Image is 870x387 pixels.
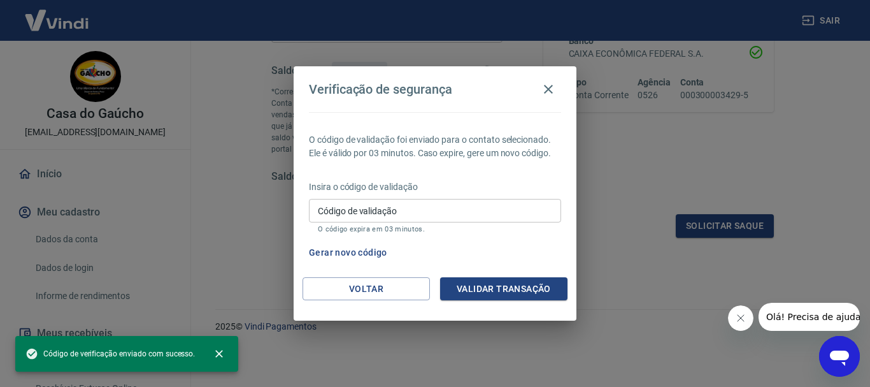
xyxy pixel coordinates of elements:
[440,277,567,301] button: Validar transação
[728,305,753,331] iframe: Fechar mensagem
[25,347,195,360] span: Código de verificação enviado com sucesso.
[304,241,392,265] button: Gerar novo código
[309,133,561,160] p: O código de validação foi enviado para o contato selecionado. Ele é válido por 03 minutos. Caso e...
[303,277,430,301] button: Voltar
[309,82,452,97] h4: Verificação de segurança
[819,336,860,377] iframe: Botão para abrir a janela de mensagens
[8,9,107,19] span: Olá! Precisa de ajuda?
[309,180,561,194] p: Insira o código de validação
[759,303,860,331] iframe: Mensagem da empresa
[205,340,233,368] button: close
[318,225,552,233] p: O código expira em 03 minutos.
